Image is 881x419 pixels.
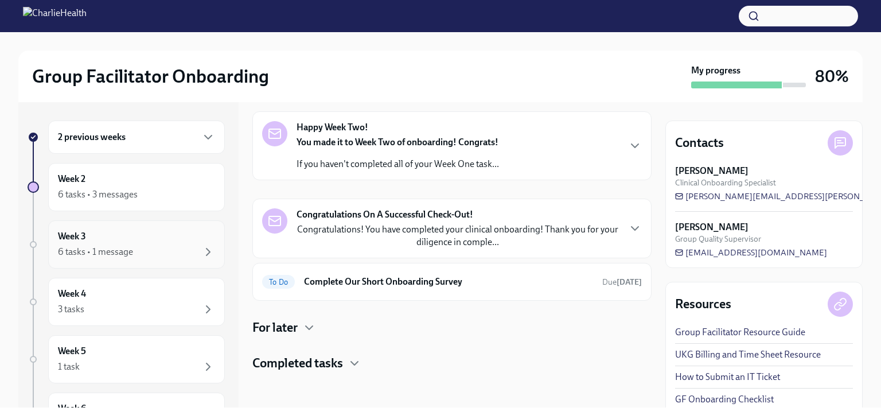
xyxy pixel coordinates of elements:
h3: 80% [815,66,849,87]
span: Group Quality Supervisor [675,234,761,245]
h6: Week 2 [58,173,85,185]
h4: Contacts [675,134,724,152]
span: October 11th, 2025 17:15 [602,277,642,288]
h6: Week 5 [58,345,86,358]
span: Due [602,277,642,287]
div: 6 tasks • 3 messages [58,188,138,201]
h6: Week 6 [58,402,86,415]
span: Clinical Onboarding Specialist [675,177,776,188]
a: GF Onboarding Checklist [675,393,774,406]
h4: For later [252,319,298,336]
a: [EMAIL_ADDRESS][DOMAIN_NAME] [675,247,827,258]
strong: Happy Week Two! [297,121,368,134]
div: 6 tasks • 1 message [58,246,133,258]
h6: Complete Our Short Onboarding Survey [304,276,593,288]
div: For later [252,319,652,336]
span: To Do [262,278,295,286]
a: UKG Billing and Time Sheet Resource [675,348,821,361]
h4: Completed tasks [252,355,343,372]
img: CharlieHealth [23,7,87,25]
strong: Congratulations On A Successful Check-Out! [297,208,473,221]
strong: [PERSON_NAME] [675,221,749,234]
h6: Week 3 [58,230,86,243]
h2: Group Facilitator Onboarding [32,65,269,88]
div: 2 previous weeks [48,121,225,154]
a: To DoComplete Our Short Onboarding SurveyDue[DATE] [262,273,642,291]
h4: Resources [675,296,731,313]
a: Week 51 task [28,335,225,383]
a: Week 43 tasks [28,278,225,326]
strong: [PERSON_NAME] [675,165,749,177]
a: Group Facilitator Resource Guide [675,326,805,339]
div: 3 tasks [58,303,84,316]
p: Congratulations! You have completed your clinical onboarding! Thank you for your diligence in com... [297,223,619,249]
div: Completed tasks [252,355,652,372]
strong: You made it to Week Two of onboarding! Congrats! [297,137,498,148]
div: 1 task [58,360,80,373]
strong: My progress [691,64,740,77]
h6: Week 4 [58,288,86,300]
a: Week 26 tasks • 3 messages [28,163,225,211]
a: How to Submit an IT Ticket [675,371,780,383]
strong: [DATE] [617,277,642,287]
a: Week 36 tasks • 1 message [28,220,225,269]
h6: 2 previous weeks [58,131,126,143]
p: If you haven't completed all of your Week One task... [297,158,499,170]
